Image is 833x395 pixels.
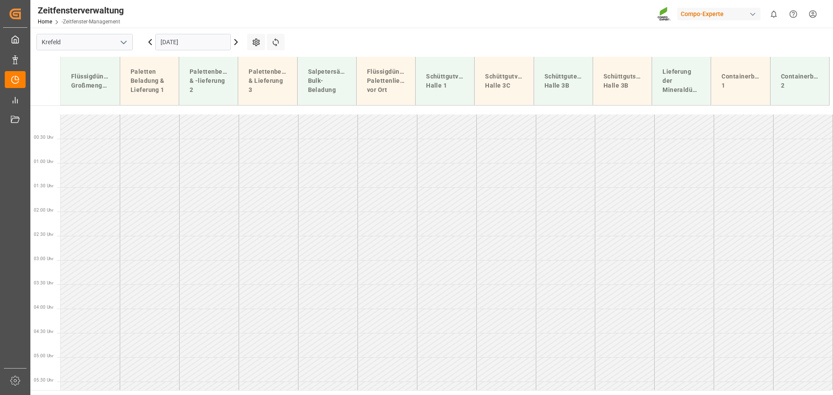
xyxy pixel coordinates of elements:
button: Hilfecenter [784,4,803,24]
font: Flüssigdünger-Palettenlieferung vor Ort [367,68,421,93]
img: Screenshot%202023-09-29%20at%2010.02.21.png_1712312052.png [657,7,671,22]
font: Schüttgutverladung Halle 3C [485,73,545,89]
font: Compo-Experte [681,10,724,17]
button: 0 neue Benachrichtigungen anzeigen [764,4,784,24]
font: 05:00 Uhr [34,353,53,358]
font: Containerbeladung 1 [721,73,780,89]
font: 01:30 Uhr [34,183,53,188]
font: Paletten Beladung & Lieferung 1 [131,68,166,93]
font: 00:30 Uhr [34,135,53,140]
font: Schüttgutschiffentladung Halle 3B [603,73,681,89]
font: Zeitfensterverwaltung [38,5,124,16]
button: Compo-Experte [677,6,764,22]
font: 02:00 Uhr [34,208,53,212]
font: 04:30 Uhr [34,329,53,334]
font: 04:00 Uhr [34,305,53,310]
font: Flüssigdünger-Großmengenlieferung [71,73,137,89]
font: Schüttgutentladung Halle 3B [544,73,605,89]
font: 01:00 Uhr [34,159,53,164]
font: 03:30 Uhr [34,281,53,285]
font: Lieferung der Mineraldüngerproduktion [662,68,738,93]
font: 02:30 Uhr [34,232,53,237]
button: Menü öffnen [117,36,130,49]
font: 03:00 Uhr [34,256,53,261]
font: Palettenbeladung & Lieferung 3 [249,68,303,93]
font: Palettenbeladung & -lieferung 2 [190,68,244,93]
input: TT.MM.JJJJ [155,34,231,50]
font: 05:30 Uhr [34,378,53,382]
a: Home [38,19,52,25]
input: Zum Suchen/Auswählen eingeben [36,34,133,50]
font: Salpetersäure-Bulk-Beladung [308,68,353,93]
font: Schüttgutverladung Halle 1 [426,73,486,89]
